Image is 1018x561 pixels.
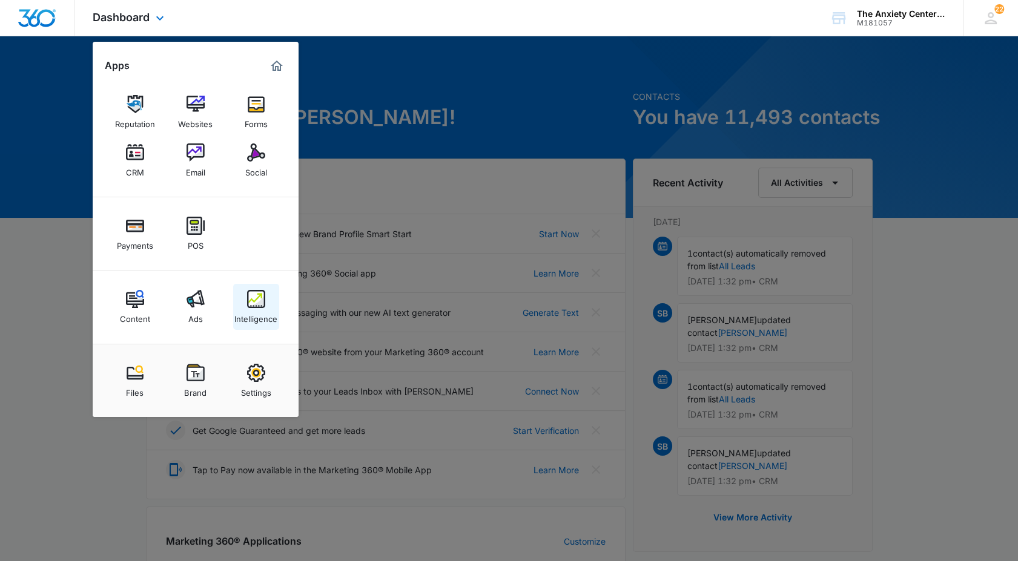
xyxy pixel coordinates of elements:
[112,89,158,135] a: Reputation
[112,211,158,257] a: Payments
[994,4,1004,14] span: 22
[173,211,219,257] a: POS
[233,284,279,330] a: Intelligence
[857,9,945,19] div: account name
[112,137,158,183] a: CRM
[233,137,279,183] a: Social
[126,382,144,398] div: Files
[245,162,267,177] div: Social
[112,284,158,330] a: Content
[234,308,277,324] div: Intelligence
[188,308,203,324] div: Ads
[857,19,945,27] div: account id
[994,4,1004,14] div: notifications count
[120,308,150,324] div: Content
[184,382,207,398] div: Brand
[117,235,153,251] div: Payments
[186,162,205,177] div: Email
[115,113,155,129] div: Reputation
[233,89,279,135] a: Forms
[126,162,144,177] div: CRM
[173,137,219,183] a: Email
[178,113,213,129] div: Websites
[233,358,279,404] a: Settings
[173,358,219,404] a: Brand
[105,60,130,71] h2: Apps
[173,284,219,330] a: Ads
[267,56,286,76] a: Marketing 360® Dashboard
[241,382,271,398] div: Settings
[188,235,203,251] div: POS
[173,89,219,135] a: Websites
[93,11,150,24] span: Dashboard
[112,358,158,404] a: Files
[245,113,268,129] div: Forms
